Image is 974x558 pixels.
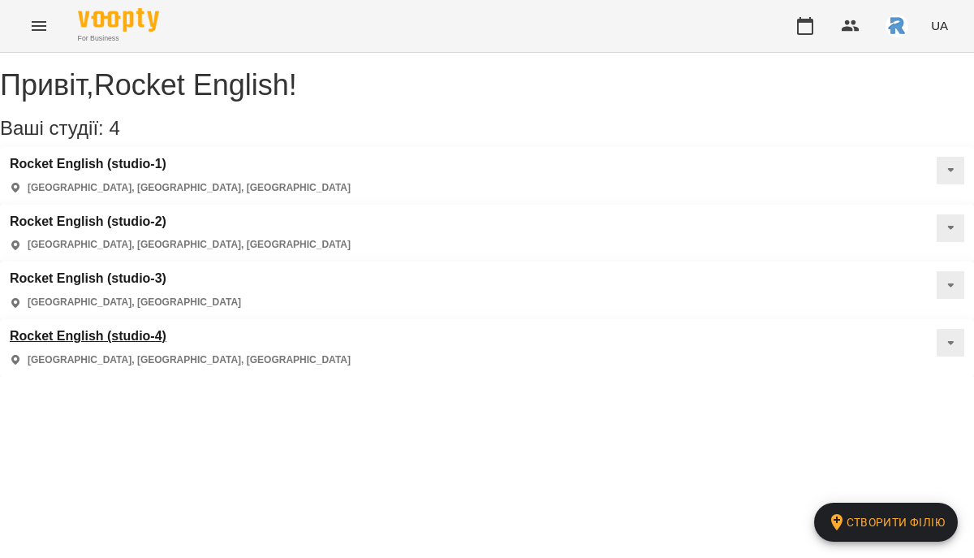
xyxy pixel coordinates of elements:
[10,214,351,229] a: Rocket English (studio-2)
[109,117,119,139] span: 4
[78,8,159,32] img: Voopty Logo
[10,329,351,344] a: Rocket English (studio-4)
[78,33,159,44] span: For Business
[28,296,241,309] p: [GEOGRAPHIC_DATA], [GEOGRAPHIC_DATA]
[10,157,351,171] a: Rocket English (studio-1)
[28,238,351,252] p: [GEOGRAPHIC_DATA], [GEOGRAPHIC_DATA], [GEOGRAPHIC_DATA]
[924,11,955,41] button: UA
[886,15,908,37] img: 4d5b4add5c842939a2da6fce33177f00.jpeg
[10,271,241,286] a: Rocket English (studio-3)
[28,353,351,367] p: [GEOGRAPHIC_DATA], [GEOGRAPHIC_DATA], [GEOGRAPHIC_DATA]
[931,17,948,34] span: UA
[28,181,351,195] p: [GEOGRAPHIC_DATA], [GEOGRAPHIC_DATA], [GEOGRAPHIC_DATA]
[19,6,58,45] button: Menu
